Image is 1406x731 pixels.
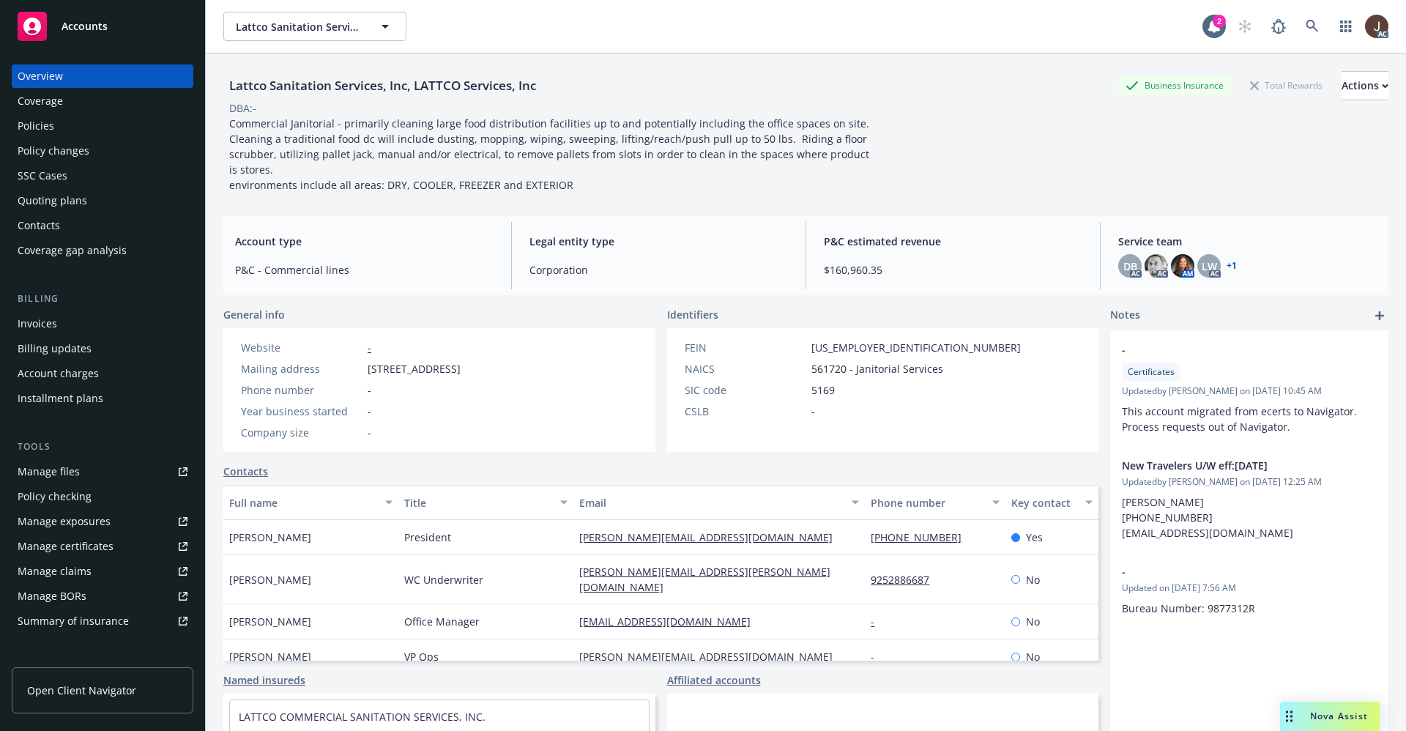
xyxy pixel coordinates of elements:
a: - [871,615,886,628]
span: Legal entity type [529,234,788,249]
span: P&C estimated revenue [824,234,1082,249]
span: [PERSON_NAME] [229,572,311,587]
span: Updated by [PERSON_NAME] on [DATE] 10:45 AM [1122,385,1377,398]
div: Billing updates [18,337,92,360]
a: [PERSON_NAME][EMAIL_ADDRESS][DOMAIN_NAME] [579,650,844,664]
div: Full name [229,495,376,511]
a: Account charges [12,362,193,385]
div: Year business started [241,404,362,419]
div: Policy changes [18,139,89,163]
span: DB [1123,259,1137,274]
div: SSC Cases [18,164,67,188]
a: Manage exposures [12,510,193,533]
a: Contacts [12,214,193,237]
span: Certificates [1128,365,1175,379]
span: This account migrated from ecerts to Navigator. Process requests out of Navigator. [1122,404,1360,434]
a: Overview [12,64,193,88]
div: Account charges [18,362,99,385]
div: Coverage [18,89,63,113]
a: Coverage [12,89,193,113]
img: photo [1365,15,1388,38]
span: LW [1202,259,1217,274]
a: add [1371,307,1388,324]
div: NAICS [685,361,806,376]
span: No [1026,649,1040,664]
span: VP Ops [404,649,439,664]
img: photo [1145,254,1168,278]
span: No [1026,614,1040,629]
a: - [871,650,886,664]
span: Notes [1110,307,1140,324]
p: [PERSON_NAME] [PHONE_NUMBER] [EMAIL_ADDRESS][DOMAIN_NAME] [1122,494,1377,541]
a: [EMAIL_ADDRESS][DOMAIN_NAME] [579,615,762,628]
span: Bureau Number: 9877312R [1122,601,1255,615]
div: Actions [1342,72,1388,100]
a: Accounts [12,6,193,47]
div: Key contact [1011,495,1076,511]
a: 9252886687 [871,573,941,587]
a: Billing updates [12,337,193,360]
div: Manage BORs [18,585,86,608]
div: 2 [1213,15,1226,28]
a: Policies [12,114,193,138]
div: SIC code [685,382,806,398]
span: No [1026,572,1040,587]
span: Lattco Sanitation Services, Inc, LATTCO Services, Inc [236,19,362,34]
div: DBA: - [229,100,256,116]
div: Quoting plans [18,189,87,212]
span: - [368,404,371,419]
div: Email [579,495,843,511]
span: 561720 - Janitorial Services [811,361,943,376]
div: Company size [241,425,362,440]
a: LATTCO COMMERCIAL SANITATION SERVICES, INC. [239,710,486,724]
a: [PERSON_NAME][EMAIL_ADDRESS][DOMAIN_NAME] [579,530,844,544]
a: Manage claims [12,560,193,583]
a: Contacts [223,464,268,479]
div: Contacts [18,214,60,237]
span: Yes [1026,530,1043,545]
a: Policy changes [12,139,193,163]
span: Identifiers [667,307,718,322]
a: SSC Cases [12,164,193,188]
div: Phone number [241,382,362,398]
span: Accounts [62,21,108,32]
div: Lattco Sanitation Services, Inc, LATTCO Services, Inc [223,76,542,95]
div: CSLB [685,404,806,419]
div: Drag to move [1280,702,1298,731]
a: +1 [1227,261,1237,270]
button: Title [398,485,573,520]
span: 5169 [811,382,835,398]
div: New Travelers U/W eff:[DATE]Updatedby [PERSON_NAME] on [DATE] 12:25 AM[PERSON_NAME] [PHONE_NUMBER... [1110,446,1388,552]
span: - [1122,342,1339,357]
span: Updated by [PERSON_NAME] on [DATE] 12:25 AM [1122,475,1377,489]
a: Report a Bug [1264,12,1293,41]
span: - [1122,564,1339,579]
span: [US_EMPLOYER_IDENTIFICATION_NUMBER] [811,340,1021,355]
div: Summary of insurance [18,609,129,633]
div: -CertificatesUpdatedby [PERSON_NAME] on [DATE] 10:45 AMThis account migrated from ecerts to Navig... [1110,330,1388,446]
a: Summary of insurance [12,609,193,633]
div: Policies [18,114,54,138]
a: [PHONE_NUMBER] [871,530,973,544]
button: Actions [1342,71,1388,100]
span: Office Manager [404,614,480,629]
a: Start snowing [1230,12,1260,41]
div: Total Rewards [1243,76,1330,94]
div: Installment plans [18,387,103,410]
div: Coverage gap analysis [18,239,127,262]
a: Policy checking [12,485,193,508]
span: Commercial Janitorial - primarily cleaning large food distribution facilities up to and potential... [229,116,872,192]
a: Installment plans [12,387,193,410]
span: [PERSON_NAME] [229,614,311,629]
a: Search [1298,12,1327,41]
div: Business Insurance [1118,76,1231,94]
a: [PERSON_NAME][EMAIL_ADDRESS][PERSON_NAME][DOMAIN_NAME] [579,565,830,594]
span: WC Underwriter [404,572,483,587]
div: Billing [12,292,193,306]
span: - [368,382,371,398]
a: Coverage gap analysis [12,239,193,262]
div: -Updated on [DATE] 7:56 AMBureau Number: 9877312R [1110,552,1388,628]
div: Mailing address [241,361,362,376]
button: Phone number [865,485,1005,520]
span: Updated on [DATE] 7:56 AM [1122,582,1377,595]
